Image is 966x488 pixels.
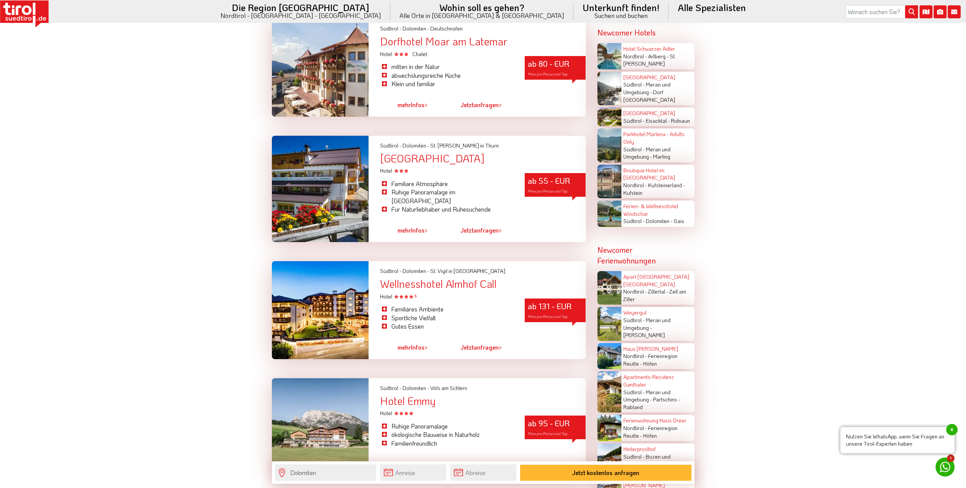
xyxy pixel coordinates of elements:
li: Ruhige Panoramalage im [GEOGRAPHIC_DATA] [380,188,513,205]
span: mehr [398,460,411,468]
a: Jetztanfragen> [460,456,502,473]
span: Jetzt [460,101,474,109]
span: Kufstein [623,189,642,196]
span: Dolomiten - [646,217,672,225]
a: Haus [PERSON_NAME] [623,345,678,352]
a: mehrInfos> [398,456,428,473]
span: Südtirol - [623,453,645,460]
input: Anreise [380,464,446,481]
a: mehrInfos> [398,339,428,356]
li: Für Naturliebhaber und Ruhesuchende [380,205,513,213]
span: > [499,226,502,234]
span: Nutzen Sie WhatsApp, wenn Sie Fragen an unsere Tirol-Experten haben [840,427,955,453]
span: Südtirol - [380,267,401,274]
span: Jetzt [460,226,474,234]
small: Nordtirol - [GEOGRAPHIC_DATA] - [GEOGRAPHIC_DATA] [220,12,381,19]
span: Preis pro Person und Tag [528,314,567,319]
span: Hotel [380,50,409,58]
a: 1 Nutzen Sie WhatsApp, wenn Sie Fragen an unsere Tirol-Experten habenx [936,457,955,477]
span: > [425,460,428,468]
small: Alle Orte in [GEOGRAPHIC_DATA] & [GEOGRAPHIC_DATA] [399,12,564,19]
span: Meran und Umgebung - [623,316,671,331]
span: Nordtirol - [623,181,647,189]
span: Meran und Umgebung - [623,146,671,161]
sup: S [414,293,417,299]
span: Dolomiten - [402,267,429,274]
div: Wellnesshotel Almhof Call [380,278,586,290]
span: St. [PERSON_NAME] in Thurn [430,142,499,149]
span: Südtirol - [623,117,645,124]
span: Ridnaun [671,117,690,124]
div: ab 131 - EUR [525,299,586,322]
span: mehr [398,343,411,351]
span: > [425,343,428,351]
span: [PERSON_NAME] [623,331,665,339]
a: mehrInfos> [398,222,428,239]
span: Nordtirol - [623,53,647,60]
span: Dolomiten - [402,142,429,149]
span: Südtirol - [623,217,645,225]
li: abwechslungsreiche Küche [380,71,513,80]
i: Fotogalerie [934,5,947,18]
span: Völs am Schlern [430,384,467,392]
a: Ferien- & Wellnesshotel Windschar [623,202,678,217]
div: [GEOGRAPHIC_DATA] [380,152,586,164]
span: St. Vigil in [GEOGRAPHIC_DATA] [430,267,505,274]
a: Apart [GEOGRAPHIC_DATA] [GEOGRAPHIC_DATA] [623,273,689,288]
span: Nordtirol - [623,288,647,295]
span: Südtirol - [380,25,401,32]
span: Chalet [412,50,428,58]
span: Nordtirol - [623,424,647,432]
span: > [425,226,428,234]
li: Familiare Atmosphäre [380,180,513,188]
span: Südtirol - [623,388,645,396]
i: Kontakt [948,5,961,18]
a: [GEOGRAPHIC_DATA] [623,109,675,117]
span: Meran und Umgebung - [623,388,671,403]
span: > [499,343,502,351]
span: Nordtirol - [623,352,647,360]
span: Jetzt [460,460,474,468]
li: Familienfreundlich [380,439,513,448]
input: Wo soll's hingehen? [275,464,376,481]
small: Suchen und buchen [583,12,659,19]
a: Boutique Hotel im [GEOGRAPHIC_DATA] [623,167,675,181]
span: Gais [674,217,684,225]
strong: Newcomer Hotels [597,27,656,37]
span: Höfen [643,432,657,439]
span: > [499,101,502,109]
a: Jetztanfragen> [460,339,502,356]
div: Hotel Emmy [380,395,586,407]
span: Südtirol - [623,81,645,88]
span: Marling [653,153,670,160]
span: Preis pro Person und Tag [528,431,567,436]
strong: Newcomer Ferienwohnungen [597,245,656,265]
li: mitten in der Natur [380,63,513,71]
span: Kufsteinerland - [648,181,685,189]
a: Parkhotel Marlena - Adults Only [623,130,685,145]
span: Hotel [380,293,417,300]
input: Wonach suchen Sie? [846,5,918,18]
li: Gutes Essen [380,322,513,331]
div: ab 80 - EUR [525,56,586,80]
span: Arlberg - [648,53,669,60]
li: Klein und familiär [380,80,513,88]
span: Höfen [643,360,657,367]
span: St. [PERSON_NAME] [623,53,676,67]
input: Abreise [450,464,516,481]
a: mehrInfos> [398,96,428,114]
span: Hotel [380,167,408,174]
li: Sportliche Vielfalt [380,314,513,322]
span: Zell am Ziller [623,288,686,303]
a: Apartments-Recidenz Ganthaler [623,373,674,388]
span: Bozen und Umgebung - [623,453,671,468]
span: Ferienregion Reutte - [623,424,677,439]
a: Jetztanfragen> [460,96,502,114]
span: Südtirol - [623,316,645,324]
span: Hotel [380,409,413,417]
span: Eisacktal - [646,117,670,124]
span: Ferienregion Reutte - [623,352,677,367]
a: Jetztanfragen> [460,222,502,239]
li: Ruhige Panoramalage [380,422,513,430]
div: ab 55 - EUR [525,173,586,197]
